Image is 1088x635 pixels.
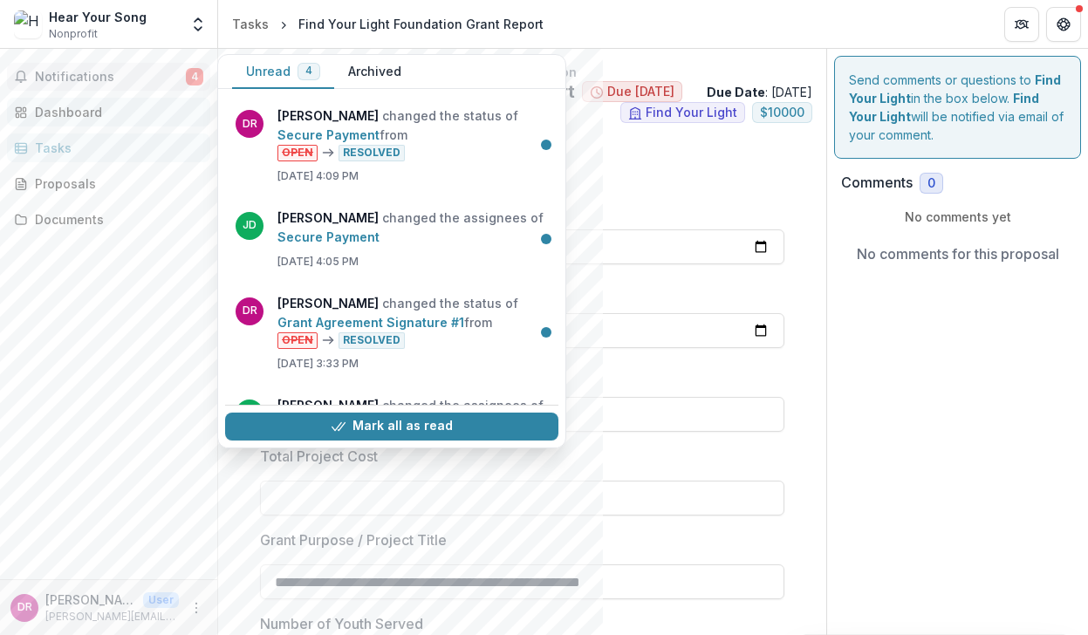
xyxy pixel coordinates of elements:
nav: breadcrumb [225,11,551,37]
div: Hear Your Song [49,8,147,26]
button: Unread [232,55,334,89]
span: 0 [927,176,935,191]
p: [PERSON_NAME] [45,591,136,609]
div: Send comments or questions to in the box below. will be notified via email of your comment. [834,56,1081,159]
div: Proposals [35,174,196,193]
button: More [186,597,207,618]
span: Nonprofit [49,26,98,42]
strong: Due Date [707,85,765,99]
button: Partners [1004,7,1039,42]
p: : [DATE] [707,83,812,101]
p: changed the assignees of [277,396,548,434]
div: Tasks [232,15,269,33]
img: Hear Your Song [14,10,42,38]
span: 4 [305,65,312,77]
a: Secure Payment [277,229,380,244]
span: $ 10000 [760,106,804,120]
p: changed the status of from [277,294,548,349]
button: Archived [334,55,415,89]
button: Notifications4 [7,63,210,91]
button: Open entity switcher [186,7,210,42]
h2: Comments [841,174,913,191]
a: Documents [7,205,210,234]
a: Proposals [7,169,210,198]
p: Number of Youth Served [260,613,423,634]
a: Grant Agreement Signature #1 [277,315,464,330]
span: Notifications [35,70,186,85]
span: Find Your Light [646,106,737,120]
button: Get Help [1046,7,1081,42]
p: [PERSON_NAME][EMAIL_ADDRESS][DOMAIN_NAME] [45,609,179,625]
p: User [143,592,179,608]
a: Dashboard [7,98,210,126]
p: No comments for this proposal [857,243,1059,264]
div: Documents [35,210,196,229]
p: changed the status of from [277,106,548,161]
span: 4 [186,68,203,85]
a: Secure Payment [277,127,380,142]
button: Mark all as read [225,413,558,440]
div: Tasks [35,139,196,157]
p: Grant Purpose / Project Title [260,529,447,550]
p: changed the assignees of [277,208,548,247]
a: Tasks [225,11,276,37]
p: Total Project Cost [260,446,378,467]
p: No comments yet [841,208,1074,226]
div: Dashboard [35,103,196,121]
div: Dan Rubins [17,602,32,613]
a: Tasks [7,133,210,162]
span: Due [DATE] [607,85,674,99]
div: Find Your Light Foundation Grant Report [298,15,544,33]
